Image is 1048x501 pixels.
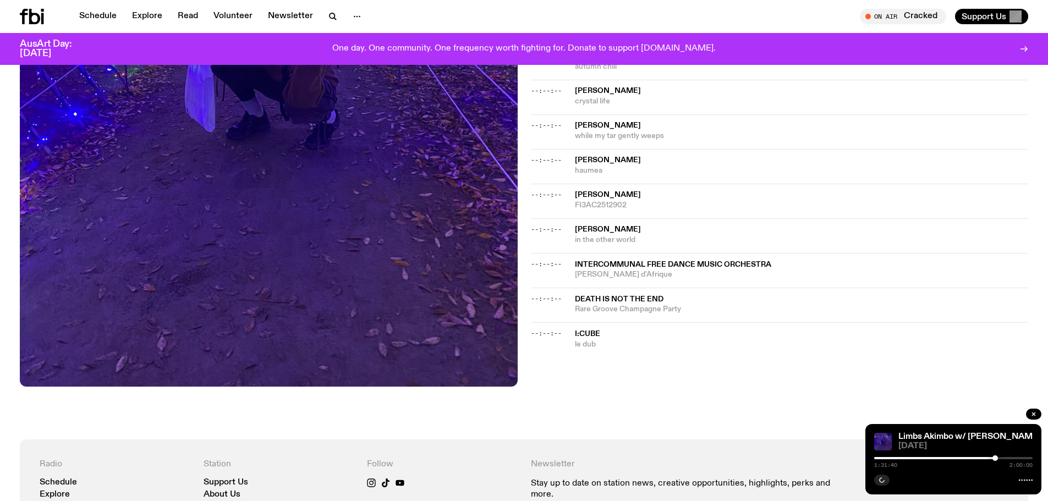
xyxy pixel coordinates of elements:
[1009,463,1033,468] span: 2:00:00
[575,166,1029,176] span: haumea
[531,329,562,338] span: --:--:--
[531,121,562,130] span: --:--:--
[575,87,641,95] span: [PERSON_NAME]
[207,9,259,24] a: Volunteer
[367,459,518,470] h4: Follow
[962,12,1006,21] span: Support Us
[575,96,1029,107] span: crystal life
[874,463,897,468] span: 1:31:40
[531,156,562,164] span: --:--:--
[332,44,716,54] p: One day. One community. One frequency worth fighting for. Donate to support [DOMAIN_NAME].
[575,269,1029,280] span: [PERSON_NAME] d'Afrique
[261,9,320,24] a: Newsletter
[531,294,562,303] span: --:--:--
[575,330,600,338] span: I:Cube
[125,9,169,24] a: Explore
[575,191,641,199] span: [PERSON_NAME]
[575,339,1029,350] span: le dub
[575,62,1029,72] span: autumn chill
[531,190,562,199] span: --:--:--
[531,225,562,234] span: --:--:--
[171,9,205,24] a: Read
[204,459,354,470] h4: Station
[40,478,77,487] a: Schedule
[204,478,248,487] a: Support Us
[531,459,845,470] h4: Newsletter
[575,122,641,129] span: [PERSON_NAME]
[204,491,240,499] a: About Us
[40,459,190,470] h4: Radio
[20,40,90,58] h3: AusArt Day: [DATE]
[575,131,1029,141] span: while my tar gently weeps
[860,9,946,24] button: On AirCracked
[898,432,1041,441] a: Limbs Akimbo w/ [PERSON_NAME]
[40,491,70,499] a: Explore
[898,442,1033,450] span: [DATE]
[575,156,641,164] span: [PERSON_NAME]
[575,261,771,268] span: Intercommunal Free Dance Music Orchestra
[955,9,1028,24] button: Support Us
[575,235,1029,245] span: in the other world
[575,200,1029,211] span: FI3AC2512902
[575,225,641,233] span: [PERSON_NAME]
[531,260,562,268] span: --:--:--
[73,9,123,24] a: Schedule
[531,86,562,95] span: --:--:--
[575,304,1029,315] span: Rare Groove Champagne Party
[531,478,845,499] p: Stay up to date on station news, creative opportunities, highlights, perks and more.
[575,295,663,303] span: Death Is Not The End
